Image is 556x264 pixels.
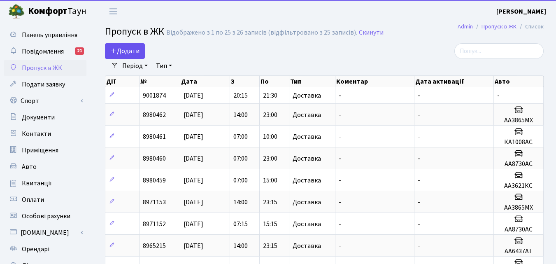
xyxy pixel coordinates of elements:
span: Особові рахунки [22,212,70,221]
span: - [339,132,341,141]
span: - [418,132,420,141]
span: Квитанції [22,179,52,188]
span: 8980459 [143,176,166,185]
span: Панель управління [22,30,77,40]
span: - [418,220,420,229]
a: Admin [458,22,473,31]
span: - [418,110,420,119]
h5: АА3865МХ [497,117,540,124]
span: Авто [22,162,37,171]
span: Пропуск в ЖК [22,63,62,72]
span: - [339,198,341,207]
span: 14:00 [233,110,248,119]
span: Доставка [293,92,321,99]
img: logo.png [8,3,25,20]
th: З [230,76,260,87]
span: Орендарі [22,245,49,254]
span: 8980460 [143,154,166,163]
a: Додати [105,43,145,59]
a: Період [119,59,151,73]
span: Доставка [293,133,321,140]
a: [PERSON_NAME] [496,7,546,16]
span: Приміщення [22,146,58,155]
a: [DOMAIN_NAME] [4,224,86,241]
span: - [418,198,420,207]
th: Дата активації [414,76,494,87]
a: Повідомлення21 [4,43,86,60]
h5: АА3865МХ [497,204,540,212]
span: 23:00 [263,154,277,163]
span: [DATE] [184,241,203,250]
nav: breadcrumb [445,18,556,35]
span: 07:00 [233,154,248,163]
span: 8971153 [143,198,166,207]
span: Повідомлення [22,47,64,56]
h5: АА8730АС [497,160,540,168]
div: 21 [75,47,84,55]
span: 07:00 [233,176,248,185]
span: 8965215 [143,241,166,250]
span: Доставка [293,221,321,227]
span: 15:15 [263,220,277,229]
span: [DATE] [184,220,203,229]
span: 23:15 [263,198,277,207]
span: Доставка [293,199,321,206]
span: 21:30 [263,91,277,100]
a: Контакти [4,126,86,142]
span: 15:00 [263,176,277,185]
span: 8980462 [143,110,166,119]
div: Відображено з 1 по 25 з 26 записів (відфільтровано з 25 записів). [166,29,357,37]
h5: АА3621КС [497,182,540,190]
a: Пропуск в ЖК [482,22,516,31]
span: 8971152 [143,220,166,229]
h5: АА8730АС [497,226,540,234]
span: - [497,91,500,100]
a: Панель управління [4,27,86,43]
span: [DATE] [184,132,203,141]
span: Доставка [293,243,321,249]
span: Пропуск в ЖК [105,24,164,39]
input: Пошук... [454,43,544,59]
span: [DATE] [184,110,203,119]
span: - [339,176,341,185]
span: - [418,154,420,163]
h5: АА6437АТ [497,248,540,255]
a: Скинути [359,29,384,37]
span: 14:00 [233,198,248,207]
span: - [418,241,420,250]
span: Доставка [293,177,321,184]
b: Комфорт [28,5,67,18]
a: Оплати [4,192,86,208]
span: Додати [110,47,140,56]
a: Тип [153,59,175,73]
span: Оплати [22,195,44,204]
a: Авто [4,159,86,175]
th: Дата [180,76,230,87]
th: Тип [289,76,335,87]
button: Переключити навігацію [103,5,123,18]
a: Орендарі [4,241,86,257]
span: 07:15 [233,220,248,229]
span: [DATE] [184,154,203,163]
span: - [418,176,420,185]
span: [DATE] [184,198,203,207]
th: Авто [494,76,544,87]
a: Особові рахунки [4,208,86,224]
span: Контакти [22,129,51,138]
th: № [140,76,180,87]
a: Спорт [4,93,86,109]
span: - [339,241,341,250]
span: 8980461 [143,132,166,141]
span: Документи [22,113,55,122]
span: - [339,110,341,119]
span: [DATE] [184,91,203,100]
span: - [339,91,341,100]
span: - [339,154,341,163]
span: Доставка [293,112,321,118]
span: - [339,220,341,229]
span: [DATE] [184,176,203,185]
h5: КА1008АС [497,138,540,146]
a: Квитанції [4,175,86,192]
span: 20:15 [233,91,248,100]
